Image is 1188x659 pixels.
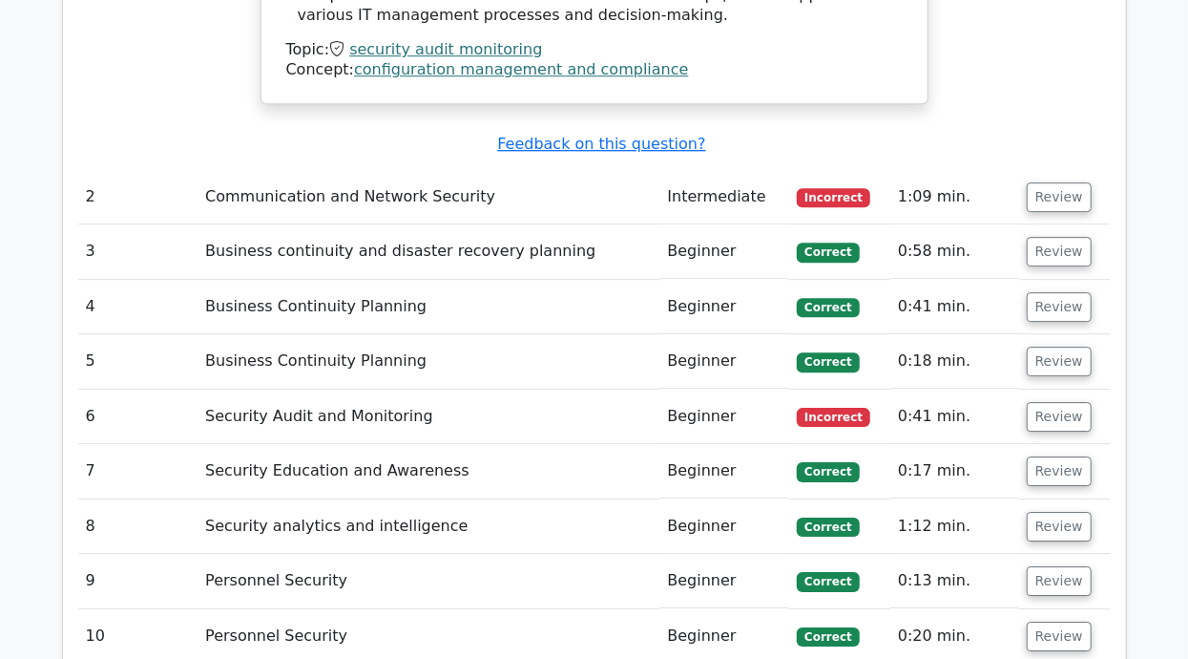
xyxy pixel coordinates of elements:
[1027,402,1092,432] button: Review
[797,188,870,207] span: Incorrect
[198,224,659,279] td: Business continuity and disaster recovery planning
[890,554,1019,608] td: 0:13 min.
[890,444,1019,499] td: 0:17 min.
[659,280,789,334] td: Beginner
[497,135,705,153] a: Feedback on this question?
[797,298,859,317] span: Correct
[198,444,659,499] td: Security Education and Awareness
[78,500,198,554] td: 8
[349,40,542,58] a: security audit monitoring
[1027,457,1092,486] button: Review
[659,500,789,554] td: Beginner
[797,352,859,372] span: Correct
[78,334,198,389] td: 5
[797,518,859,537] span: Correct
[890,334,1019,389] td: 0:18 min.
[78,390,198,444] td: 6
[286,40,903,60] div: Topic:
[198,554,659,608] td: Personnel Security
[1027,237,1092,266] button: Review
[78,224,198,279] td: 3
[198,170,659,224] td: Communication and Network Security
[797,243,859,262] span: Correct
[797,627,859,647] span: Correct
[1027,566,1092,596] button: Review
[659,170,789,224] td: Intermediate
[659,334,789,389] td: Beginner
[198,280,659,334] td: Business Continuity Planning
[78,170,198,224] td: 2
[890,170,1019,224] td: 1:09 min.
[198,500,659,554] td: Security analytics and intelligence
[78,280,198,334] td: 4
[354,60,688,78] a: configuration management and compliance
[797,462,859,481] span: Correct
[78,444,198,499] td: 7
[198,334,659,389] td: Business Continuity Planning
[890,280,1019,334] td: 0:41 min.
[659,554,789,608] td: Beginner
[1027,292,1092,322] button: Review
[1027,622,1092,651] button: Review
[797,408,870,427] span: Incorrect
[1027,347,1092,376] button: Review
[1027,182,1092,212] button: Review
[286,60,903,80] div: Concept:
[659,390,789,444] td: Beginner
[890,224,1019,279] td: 0:58 min.
[890,390,1019,444] td: 0:41 min.
[890,500,1019,554] td: 1:12 min.
[659,224,789,279] td: Beginner
[198,390,659,444] td: Security Audit and Monitoring
[1027,512,1092,542] button: Review
[797,572,859,591] span: Correct
[78,554,198,608] td: 9
[659,444,789,499] td: Beginner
